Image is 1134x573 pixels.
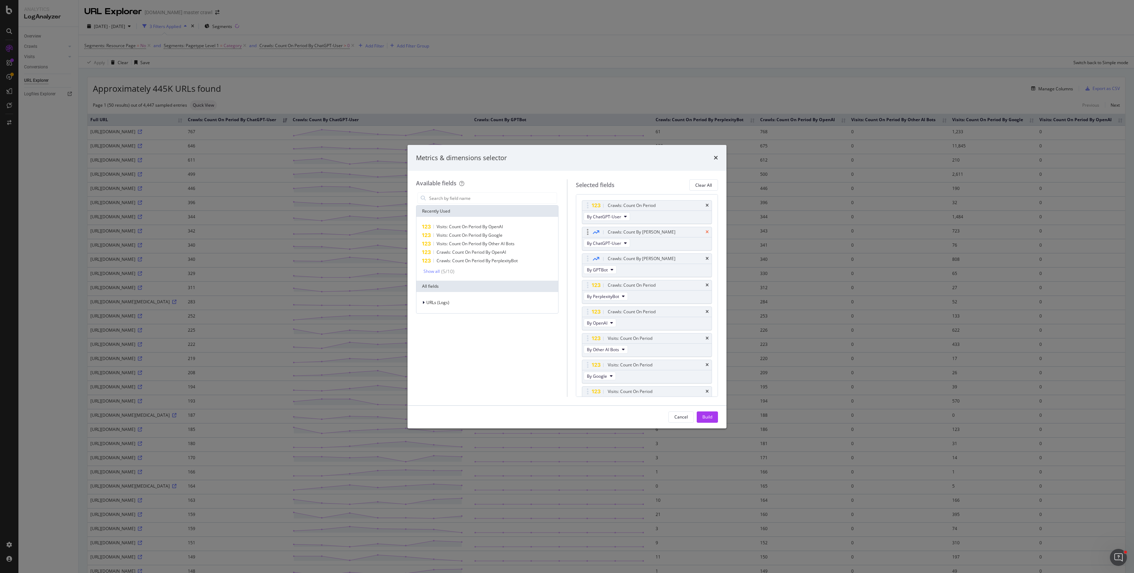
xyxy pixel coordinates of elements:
[674,414,688,420] div: Cancel
[582,253,712,277] div: Crawls: Count By [PERSON_NAME]timesBy GPTBot
[408,145,726,428] div: modal
[706,336,709,341] div: times
[416,153,507,163] div: Metrics & dimensions selector
[426,299,449,305] span: URLs (Logs)
[437,241,515,247] span: Visits: Count On Period By Other AI Bots
[582,360,712,383] div: Visits: Count On PeriodtimesBy Google
[587,320,607,326] span: By OpenAI
[587,267,608,273] span: By GPTBot
[582,386,712,410] div: Visits: Count On PeriodtimesBy OpenAI
[416,179,456,187] div: Available fields
[584,372,616,380] button: By Google
[608,282,656,289] div: Crawls: Count On Period
[608,308,656,315] div: Crawls: Count On Period
[697,411,718,423] button: Build
[608,255,675,262] div: Crawls: Count By [PERSON_NAME]
[582,200,712,224] div: Crawls: Count On PeriodtimesBy ChatGPT-User
[440,268,454,275] div: ( 5 / 10 )
[608,361,652,369] div: Visits: Count On Period
[608,202,656,209] div: Crawls: Count On Period
[582,227,712,251] div: Crawls: Count By [PERSON_NAME]timesBy ChatGPT-User
[584,265,617,274] button: By GPTBot
[423,269,440,274] div: Show all
[587,240,621,246] span: By ChatGPT-User
[689,179,718,191] button: Clear All
[608,388,652,395] div: Visits: Count On Period
[582,333,712,357] div: Visits: Count On PeriodtimesBy Other AI Bots
[706,203,709,208] div: times
[584,212,630,221] button: By ChatGPT-User
[576,181,614,189] div: Selected fields
[608,229,675,236] div: Crawls: Count By [PERSON_NAME]
[437,232,503,238] span: Visits: Count On Period By Google
[706,310,709,314] div: times
[584,345,628,354] button: By Other AI Bots
[668,411,694,423] button: Cancel
[706,389,709,394] div: times
[714,153,718,163] div: times
[702,414,712,420] div: Build
[706,363,709,367] div: times
[437,249,506,255] span: Crawls: Count On Period By OpenAI
[706,283,709,287] div: times
[584,319,616,327] button: By OpenAI
[416,206,558,217] div: Recently Used
[706,257,709,261] div: times
[437,258,518,264] span: Crawls: Count On Period By PerplexityBot
[584,292,628,300] button: By PerplexityBot
[587,214,621,220] span: By ChatGPT-User
[608,335,652,342] div: Visits: Count On Period
[428,193,557,203] input: Search by field name
[587,347,619,353] span: By Other AI Bots
[582,280,712,304] div: Crawls: Count On PeriodtimesBy PerplexityBot
[1110,549,1127,566] iframe: Intercom live chat
[584,239,630,247] button: By ChatGPT-User
[437,224,503,230] span: Visits: Count On Period By OpenAI
[587,293,619,299] span: By PerplexityBot
[416,281,558,292] div: All fields
[706,230,709,234] div: times
[582,307,712,330] div: Crawls: Count On PeriodtimesBy OpenAI
[587,373,607,379] span: By Google
[695,182,712,188] div: Clear All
